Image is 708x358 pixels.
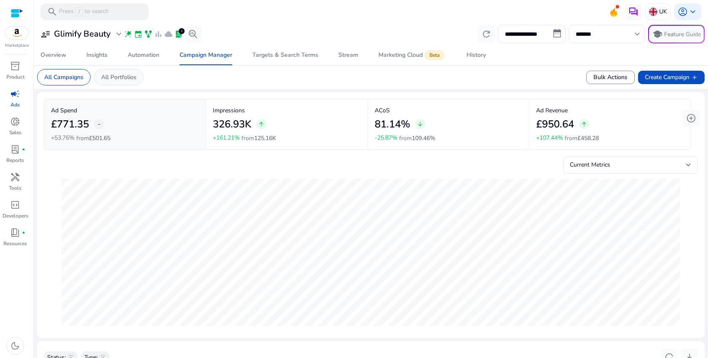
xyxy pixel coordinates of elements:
[114,29,124,39] span: expand_more
[375,106,523,115] p: ACoS
[565,134,599,143] p: from
[22,148,25,151] span: fiber_manual_record
[101,73,137,82] p: All Portfolios
[9,184,21,192] p: Tools
[54,29,110,39] h3: Glimify Beauty
[40,29,51,39] span: user_attributes
[51,118,89,130] h2: £771.35
[10,341,20,351] span: dark_mode
[467,52,486,58] div: History
[51,106,199,115] p: Ad Spend
[417,121,424,127] span: arrow_downward
[412,134,435,142] span: 109.46%
[213,118,251,130] h2: 326.93K
[213,135,240,141] p: +161.21%
[164,30,173,38] span: cloud
[3,212,28,220] p: Developers
[86,52,107,58] div: Insights
[11,101,20,109] p: Ads
[632,29,642,39] span: keyboard_arrow_down
[536,118,574,130] h2: £950.64
[648,25,705,43] button: schoolFeature Guide
[424,50,445,60] span: Beta
[128,52,159,58] div: Automation
[10,228,20,238] span: book_4
[678,7,688,17] span: account_circle
[10,89,20,99] span: campaign
[5,42,29,49] p: Marketplace
[47,7,57,17] span: search
[10,144,20,154] span: lab_profile
[375,135,397,141] p: -25.87%
[154,30,163,38] span: bar_chart
[75,7,83,16] span: /
[213,106,361,115] p: Impressions
[40,52,66,58] div: Overview
[10,117,20,127] span: donut_small
[481,29,491,39] span: refresh
[89,134,110,142] span: £501.65
[185,26,201,42] button: search_insights
[6,156,24,164] p: Reports
[9,129,21,136] p: Sales
[536,106,684,115] p: Ad Revenue
[98,119,101,129] span: -
[59,7,109,16] p: Press to search
[593,73,628,82] span: Bulk Actions
[652,29,662,39] span: school
[577,134,599,142] span: £458.28
[570,161,610,169] span: Current Metrics
[76,134,110,143] p: from
[179,28,185,34] div: 2
[254,134,276,142] span: 125.16K
[664,30,701,39] p: Feature Guide
[378,52,446,58] div: Marketing Cloud
[659,4,667,19] p: UK
[338,52,358,58] div: Stream
[10,172,20,182] span: handyman
[686,113,696,123] span: add_circle
[258,121,265,127] span: arrow_upward
[536,135,563,141] p: +107.44%
[51,135,75,141] p: +53.76%
[22,231,25,234] span: fiber_manual_record
[586,71,635,84] button: Bulk Actions
[375,118,410,130] h2: 81.14%
[252,52,318,58] div: Targets & Search Terms
[3,240,27,247] p: Resources
[44,73,83,82] p: All Campaigns
[144,30,153,38] span: family_history
[124,30,132,38] span: wand_stars
[10,200,20,210] span: code_blocks
[683,110,700,127] button: add_circle
[638,71,705,84] button: Create Campaignadd
[6,73,24,81] p: Product
[174,30,183,38] span: lab_profile
[180,52,232,58] div: Campaign Manager
[399,134,435,143] p: from
[478,26,495,42] button: refresh
[5,27,28,39] img: amazon.svg
[10,61,20,71] span: inventory_2
[241,134,276,143] p: from
[581,121,587,127] span: arrow_upward
[688,7,698,17] span: keyboard_arrow_down
[691,74,698,81] span: add
[134,30,142,38] span: event
[188,29,198,39] span: search_insights
[645,73,698,82] span: Create Campaign
[649,8,657,16] img: uk.svg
